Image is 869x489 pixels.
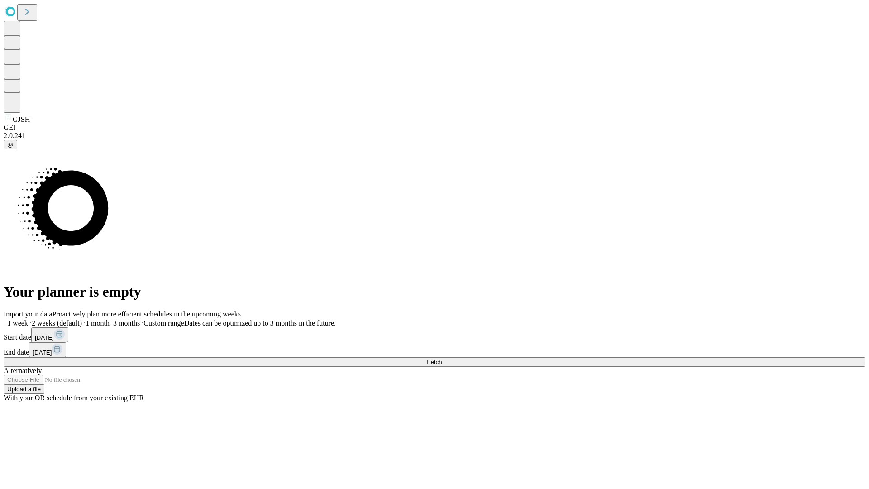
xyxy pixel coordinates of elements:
div: GEI [4,124,865,132]
button: Upload a file [4,384,44,394]
button: @ [4,140,17,149]
span: 2 weeks (default) [32,319,82,327]
span: 3 months [113,319,140,327]
span: [DATE] [35,334,54,341]
span: @ [7,141,14,148]
button: [DATE] [29,342,66,357]
span: 1 week [7,319,28,327]
div: 2.0.241 [4,132,865,140]
h1: Your planner is empty [4,283,865,300]
button: [DATE] [31,327,68,342]
span: Alternatively [4,367,42,374]
span: With your OR schedule from your existing EHR [4,394,144,402]
span: Proactively plan more efficient schedules in the upcoming weeks. [53,310,243,318]
span: Dates can be optimized up to 3 months in the future. [184,319,336,327]
span: GJSH [13,115,30,123]
button: Fetch [4,357,865,367]
div: End date [4,342,865,357]
span: 1 month [86,319,110,327]
span: Import your data [4,310,53,318]
span: [DATE] [33,349,52,356]
span: Custom range [143,319,184,327]
div: Start date [4,327,865,342]
span: Fetch [427,359,442,365]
